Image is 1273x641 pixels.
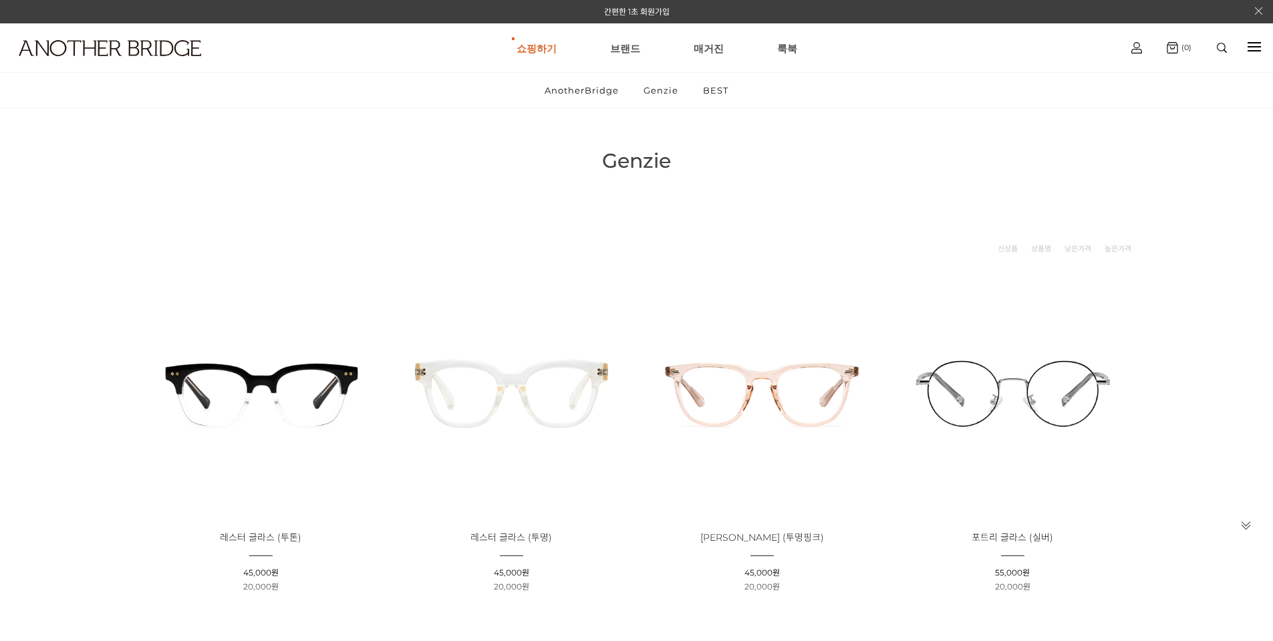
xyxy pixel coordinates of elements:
[19,40,201,56] img: logo
[470,533,552,543] a: 레스터 글라스 (투명)
[1167,42,1178,53] img: cart
[892,272,1133,513] img: 포트리 글라스 - 실버 안경 이미지
[700,531,824,543] span: [PERSON_NAME] (투명핑크)
[7,40,198,89] a: logo
[533,73,630,108] a: AnotherBridge
[604,7,670,17] a: 간편한 1초 회원가입
[1105,242,1131,255] a: 높은가격
[972,533,1053,543] a: 포트리 글라스 (실버)
[1167,42,1191,53] a: (0)
[494,567,529,578] span: 45,000원
[220,533,301,543] a: 레스터 글라스 (투톤)
[694,24,724,72] a: 매거진
[1178,43,1191,52] span: (0)
[744,582,780,592] span: 20,000원
[602,148,671,173] span: Genzie
[243,582,279,592] span: 20,000원
[777,24,797,72] a: 룩북
[517,24,557,72] a: 쇼핑하기
[1031,242,1051,255] a: 상품명
[470,531,552,543] span: 레스터 글라스 (투명)
[494,582,529,592] span: 20,000원
[220,531,301,543] span: 레스터 글라스 (투톤)
[642,272,883,513] img: 애크런 글라스 - 투명핑크 안경 제품 이미지
[243,567,279,578] span: 45,000원
[700,533,824,543] a: [PERSON_NAME] (투명핑크)
[140,272,382,513] img: 레스터 글라스 투톤 - 세련된 투톤 안경 제품 이미지
[995,582,1030,592] span: 20,000원
[998,242,1018,255] a: 신상품
[995,567,1030,578] span: 55,000원
[1217,43,1227,53] img: search
[1065,242,1091,255] a: 낮은가격
[972,531,1053,543] span: 포트리 글라스 (실버)
[632,73,690,108] a: Genzie
[391,272,632,513] img: 레스터 글라스 - 투명 안경 제품 이미지
[1131,42,1142,53] img: cart
[692,73,740,108] a: BEST
[610,24,640,72] a: 브랜드
[744,567,780,578] span: 45,000원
